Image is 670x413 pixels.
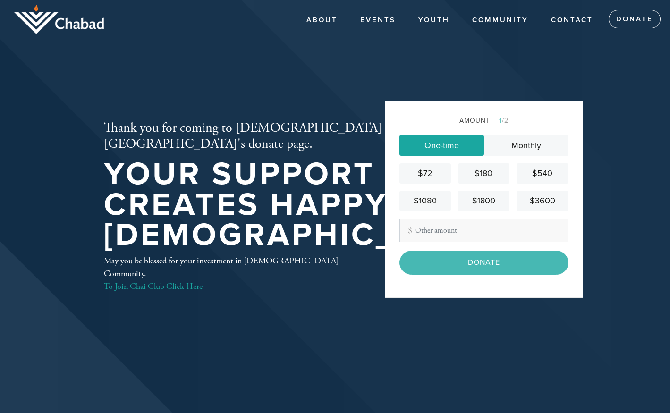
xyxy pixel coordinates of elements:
[14,5,104,34] img: logo_half.png
[517,191,568,211] a: $3600
[104,159,509,251] h1: Your support creates happy [DEMOGRAPHIC_DATA]!
[493,117,509,125] span: /2
[520,167,564,180] div: $540
[499,117,502,125] span: 1
[458,163,509,184] a: $180
[484,135,568,156] a: Monthly
[399,135,484,156] a: One-time
[609,10,661,29] a: Donate
[544,11,600,29] a: Contact
[462,167,506,180] div: $180
[299,11,345,29] a: About
[458,191,509,211] a: $1800
[104,120,509,152] h2: Thank you for coming to [DEMOGRAPHIC_DATA][GEOGRAPHIC_DATA]'s donate page.
[399,219,568,242] input: Other amount
[399,191,451,211] a: $1080
[399,116,568,126] div: Amount
[411,11,457,29] a: YOUTH
[353,11,403,29] a: Events
[520,194,564,207] div: $3600
[462,194,506,207] div: $1800
[104,281,203,292] a: To Join Chai Club Click Here
[399,163,451,184] a: $72
[517,163,568,184] a: $540
[104,254,354,293] div: May you be blessed for your investment in [DEMOGRAPHIC_DATA] Community.
[403,167,447,180] div: $72
[465,11,535,29] a: COMMUNITY
[403,194,447,207] div: $1080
